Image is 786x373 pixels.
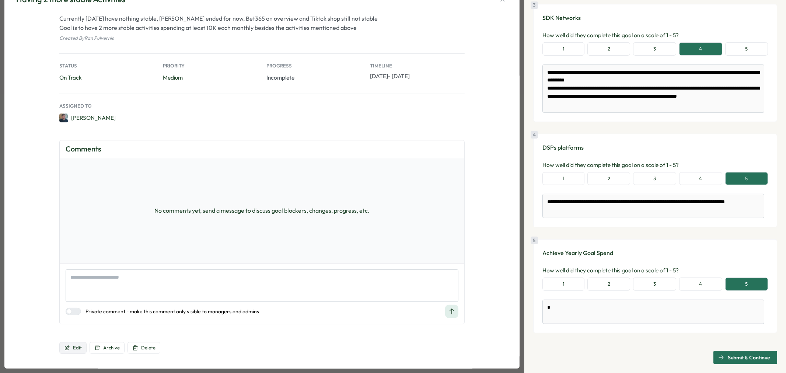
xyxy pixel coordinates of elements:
[266,74,294,81] span: Incomplete
[587,278,630,291] button: 2
[725,172,768,185] button: 5
[587,42,630,56] button: 2
[59,63,154,69] p: Status
[73,345,82,351] span: Edit
[531,131,538,139] div: 4
[713,351,777,364] button: Submit & Continue
[59,14,465,32] p: Currently [DATE] have nothing stable, [PERSON_NAME] ended for now, Bet365 on overview and Tiktok ...
[542,161,768,169] p: How well did they complete this goal on a scale of 1 - 5?
[542,278,584,291] button: 1
[542,13,768,22] p: SDK Networks
[59,35,465,42] p: Created By Ran Pulvernis
[633,172,676,185] button: 3
[81,308,259,315] label: Private comment - make this comment only visible to managers and admins
[163,63,258,69] p: Priority
[679,278,722,291] button: 4
[542,143,768,152] p: DSPs platforms
[59,103,465,109] p: Assigned To
[71,114,116,122] span: [PERSON_NAME]
[163,74,258,82] p: medium
[725,278,768,291] button: 5
[90,342,125,354] button: Archive
[679,172,722,185] button: 4
[59,342,87,354] button: Edit
[66,143,101,155] h3: Comments
[542,248,768,258] p: Achieve Yearly Goal Spend
[542,266,768,275] p: How well did they complete this goal on a scale of 1 - 5?
[542,42,584,56] button: 1
[633,42,676,56] button: 3
[370,73,410,80] span: [DATE] - [DATE]
[542,31,768,39] p: How well did they complete this goal on a scale of 1 - 5?
[679,42,722,56] button: 4
[266,63,361,69] p: Progress
[445,305,458,318] button: Send
[587,172,630,185] button: 2
[725,42,768,56] button: 5
[59,114,68,122] img: Omer Vardi
[531,237,538,244] div: 5
[542,172,584,185] button: 1
[370,63,465,69] p: Timeline
[531,1,538,9] div: 3
[141,345,156,351] span: Delete
[728,351,770,364] span: Submit & Continue
[103,345,120,351] span: Archive
[633,278,676,291] button: 3
[60,158,464,263] div: No comments yet, send a message to discuss goal blockers, changes, progress, etc.
[127,342,160,354] button: Delete
[59,74,154,82] p: On Track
